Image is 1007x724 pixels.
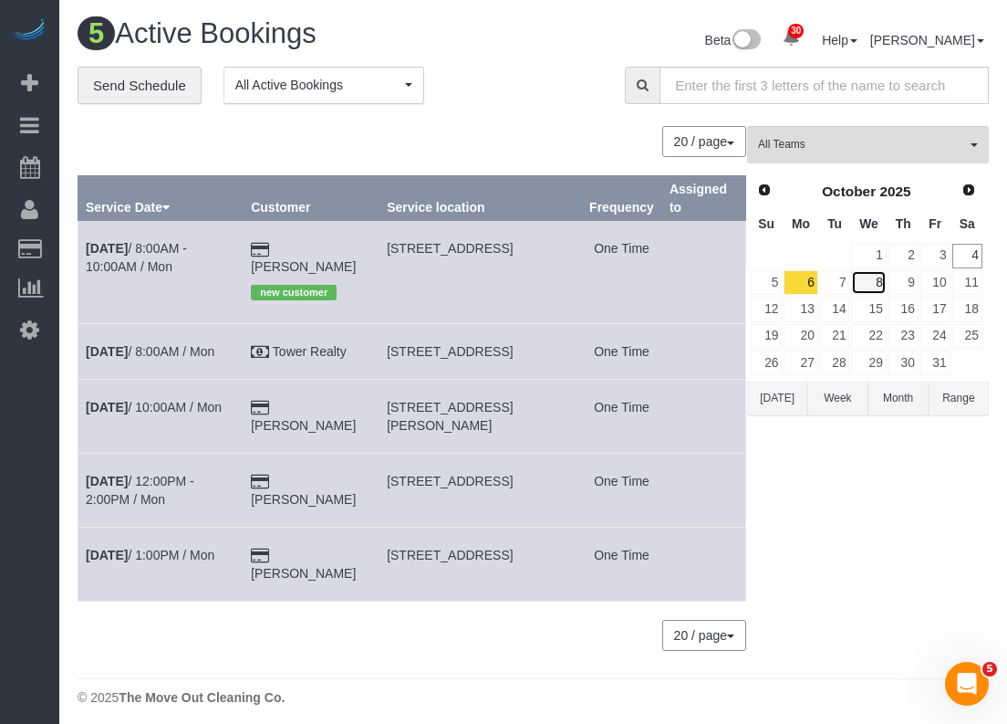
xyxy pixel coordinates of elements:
[784,324,817,349] a: 20
[879,184,910,199] span: 2025
[244,527,379,601] td: Customer
[379,176,582,221] th: Service location
[870,33,984,47] a: [PERSON_NAME]
[119,690,285,705] strong: The Move Out Cleaning Co.
[661,176,745,221] th: Assigned to
[78,453,244,527] td: Schedule date
[661,379,745,453] td: Assigned to
[920,297,950,321] a: 17
[663,126,746,157] nav: Pagination navigation
[757,183,772,197] span: Prev
[251,492,356,507] a: [PERSON_NAME]
[956,178,981,204] a: Next
[78,323,244,379] td: Schedule date
[851,297,886,321] a: 15
[820,324,850,349] a: 21
[952,244,982,268] a: 4
[859,216,878,231] span: Wednesday
[784,351,817,375] a: 27
[582,453,662,527] td: Frequency
[379,527,582,601] td: Service location
[78,527,244,601] td: Schedule date
[86,241,187,274] a: [DATE]/ 8:00AM - 10:00AM / Mon
[582,379,662,453] td: Frequency
[387,241,513,256] span: [STREET_ADDRESS]
[86,548,214,562] a: [DATE]/ 1:00PM / Mon
[747,126,989,163] button: All Teams
[822,184,876,199] span: October
[11,18,47,44] img: Automaid Logo
[78,221,244,323] td: Schedule date
[86,474,128,488] b: [DATE]
[851,244,886,268] a: 1
[758,216,774,231] span: Sunday
[747,382,807,415] button: [DATE]
[582,176,662,221] th: Frequency
[868,382,929,415] button: Month
[78,379,244,453] td: Schedule date
[792,216,810,231] span: Monday
[251,402,269,414] i: Credit Card Payment
[731,29,761,53] img: New interface
[244,176,379,221] th: Customer
[582,323,662,379] td: Frequency
[251,285,337,299] span: new customer
[659,67,989,104] input: Enter the first 3 letters of the name to search
[896,216,911,231] span: Thursday
[929,382,989,415] button: Range
[788,24,804,38] span: 30
[86,344,128,359] b: [DATE]
[78,18,520,49] h1: Active Bookings
[244,379,379,453] td: Customer
[661,453,745,527] td: Assigned to
[86,241,128,256] b: [DATE]
[86,344,214,359] a: [DATE]/ 8:00AM / Mon
[851,351,886,375] a: 29
[251,418,356,433] a: [PERSON_NAME]
[86,400,128,414] b: [DATE]
[820,351,850,375] a: 28
[78,176,244,221] th: Service Date
[244,453,379,527] td: Customer
[827,216,842,231] span: Tuesday
[582,527,662,601] td: Frequency
[661,527,745,601] td: Assigned to
[751,270,782,295] a: 5
[662,620,746,651] button: 20 / page
[86,548,128,562] b: [DATE]
[379,379,582,453] td: Service location
[705,33,762,47] a: Beta
[751,324,782,349] a: 19
[661,221,745,323] td: Assigned to
[379,323,582,379] td: Service location
[952,297,982,321] a: 18
[820,270,850,295] a: 7
[952,324,982,349] a: 25
[379,453,582,527] td: Service location
[784,270,817,295] a: 6
[223,67,424,104] button: All Active Bookings
[751,297,782,321] a: 12
[78,688,989,707] div: © 2025
[851,270,886,295] a: 8
[888,351,919,375] a: 30
[920,324,950,349] a: 24
[251,550,269,562] i: Credit Card Payment
[662,126,746,157] button: 20 / page
[888,270,919,295] a: 9
[888,244,919,268] a: 2
[952,270,982,295] a: 11
[820,297,850,321] a: 14
[888,324,919,349] a: 23
[78,67,202,105] a: Send Schedule
[244,221,379,323] td: Customer
[960,216,975,231] span: Saturday
[387,400,513,433] span: [STREET_ADDRESS][PERSON_NAME]
[982,662,997,677] span: 5
[273,344,347,359] a: Tower Realty
[244,323,379,379] td: Customer
[758,137,966,152] span: All Teams
[961,183,976,197] span: Next
[920,351,950,375] a: 31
